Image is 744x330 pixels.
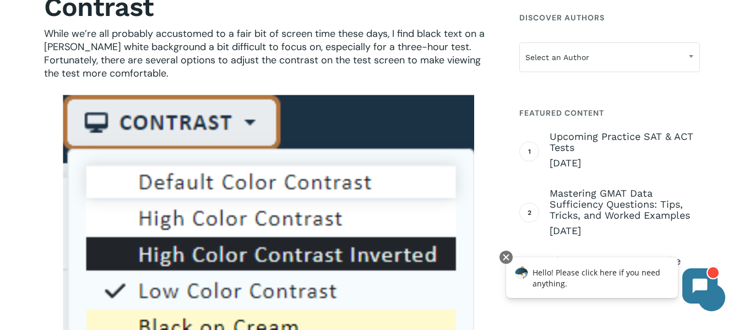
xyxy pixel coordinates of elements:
[550,188,700,237] a: Mastering GMAT Data Sufficiency Questions: Tips, Tricks, and Worked Examples [DATE]
[550,188,700,221] span: Mastering GMAT Data Sufficiency Questions: Tips, Tricks, and Worked Examples
[495,248,729,315] iframe: Chatbot
[519,8,700,28] h4: Discover Authors
[519,103,700,123] h4: Featured Content
[550,224,700,237] span: [DATE]
[520,46,699,69] span: Select an Author
[519,42,700,72] span: Select an Author
[550,131,700,170] a: Upcoming Practice SAT & ACT Tests [DATE]
[44,27,485,80] span: While we’re all probably accustomed to a fair bit of screen time these days, I find black text on...
[550,131,700,153] span: Upcoming Practice SAT & ACT Tests
[550,156,700,170] span: [DATE]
